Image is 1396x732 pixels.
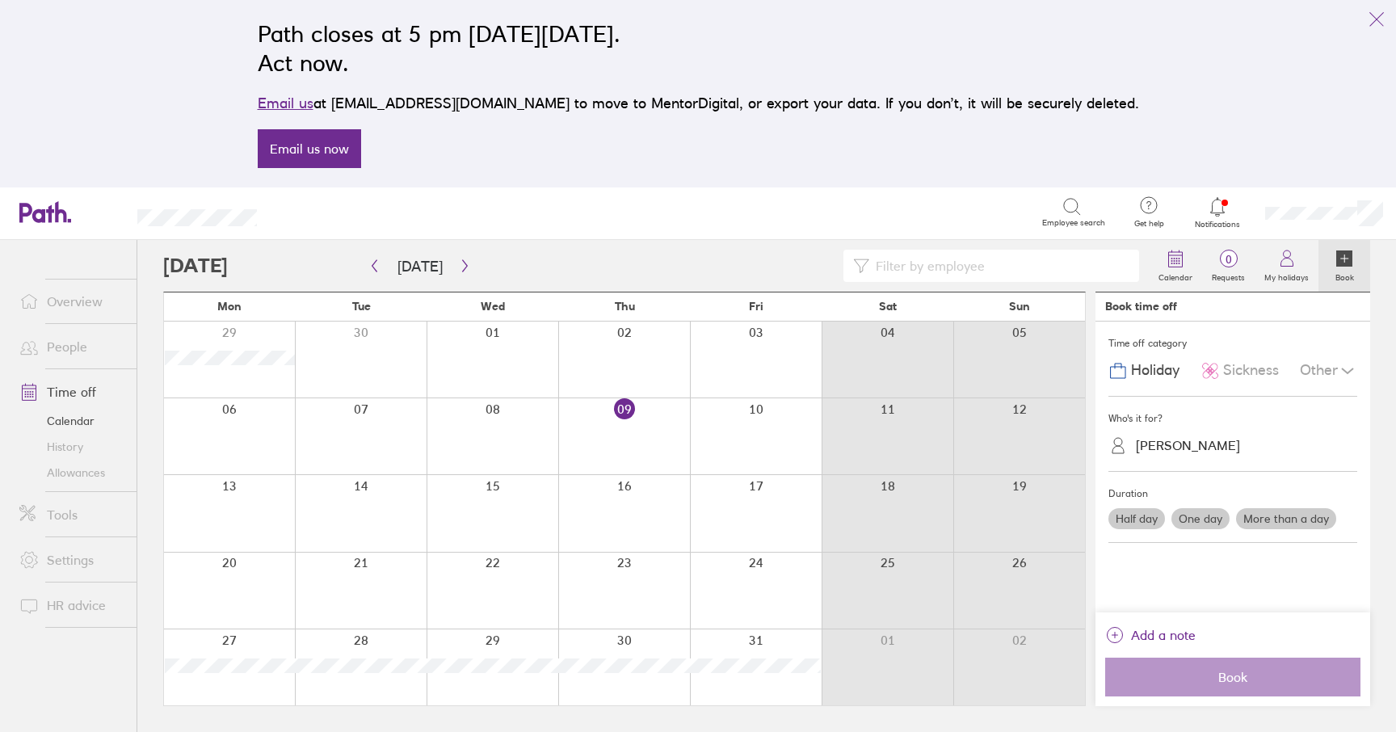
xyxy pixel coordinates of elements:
label: Half day [1108,508,1165,529]
button: [DATE] [385,253,456,280]
a: 0Requests [1202,240,1255,292]
div: Who's it for? [1108,406,1357,431]
span: Sickness [1223,362,1279,379]
a: Email us [258,95,313,111]
a: History [6,434,137,460]
div: [PERSON_NAME] [1136,438,1240,453]
span: Wed [481,300,505,313]
div: Duration [1108,482,1357,506]
a: Calendar [1149,240,1202,292]
span: Sun [1009,300,1030,313]
div: Book time off [1105,300,1177,313]
span: Notifications [1192,220,1244,229]
span: Add a note [1131,622,1196,648]
span: Fri [749,300,763,313]
a: Time off [6,376,137,408]
label: More than a day [1236,508,1336,529]
div: Other [1300,355,1357,386]
div: Search [301,204,342,219]
a: Tools [6,499,137,531]
input: Filter by employee [869,250,1129,281]
a: Email us now [258,129,361,168]
span: Mon [217,300,242,313]
span: Get help [1123,219,1175,229]
button: Add a note [1105,622,1196,648]
label: Requests [1202,268,1255,283]
span: 0 [1202,253,1255,266]
a: Notifications [1192,196,1244,229]
label: Book [1326,268,1364,283]
span: Tue [352,300,371,313]
a: My holidays [1255,240,1318,292]
span: Employee search [1042,218,1105,228]
a: Calendar [6,408,137,434]
a: Settings [6,544,137,576]
span: Sat [879,300,897,313]
label: One day [1171,508,1230,529]
span: Book [1116,670,1349,684]
label: My holidays [1255,268,1318,283]
button: Book [1105,658,1360,696]
h2: Path closes at 5 pm [DATE][DATE]. Act now. [258,19,1139,78]
div: Time off category [1108,331,1357,355]
a: People [6,330,137,363]
label: Calendar [1149,268,1202,283]
span: Thu [615,300,635,313]
a: HR advice [6,589,137,621]
a: Overview [6,285,137,318]
a: Allowances [6,460,137,486]
a: Book [1318,240,1370,292]
span: Holiday [1131,362,1179,379]
p: at [EMAIL_ADDRESS][DOMAIN_NAME] to move to MentorDigital, or export your data. If you don’t, it w... [258,92,1139,115]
